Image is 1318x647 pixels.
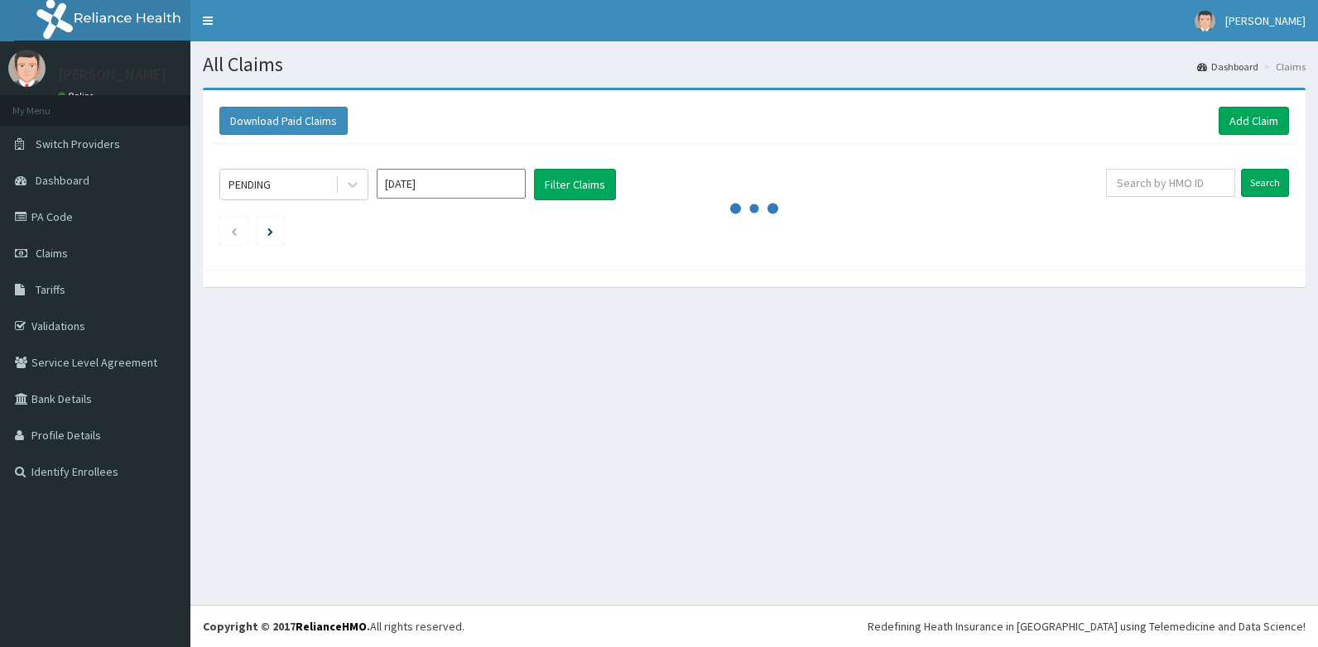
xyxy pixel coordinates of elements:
[296,619,367,634] a: RelianceHMO
[377,169,526,199] input: Select Month and Year
[1241,169,1289,197] input: Search
[36,173,89,188] span: Dashboard
[36,246,68,261] span: Claims
[230,223,238,238] a: Previous page
[203,619,370,634] strong: Copyright © 2017 .
[1106,169,1235,197] input: Search by HMO ID
[219,107,348,135] button: Download Paid Claims
[190,605,1318,647] footer: All rights reserved.
[729,184,779,233] svg: audio-loading
[1195,11,1215,31] img: User Image
[1197,60,1258,74] a: Dashboard
[267,223,273,238] a: Next page
[228,176,271,193] div: PENDING
[534,169,616,200] button: Filter Claims
[1219,107,1289,135] a: Add Claim
[36,137,120,151] span: Switch Providers
[1225,13,1306,28] span: [PERSON_NAME]
[36,282,65,297] span: Tariffs
[868,618,1306,635] div: Redefining Heath Insurance in [GEOGRAPHIC_DATA] using Telemedicine and Data Science!
[1260,60,1306,74] li: Claims
[58,67,166,82] p: [PERSON_NAME]
[8,50,46,87] img: User Image
[203,54,1306,75] h1: All Claims
[58,90,98,102] a: Online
